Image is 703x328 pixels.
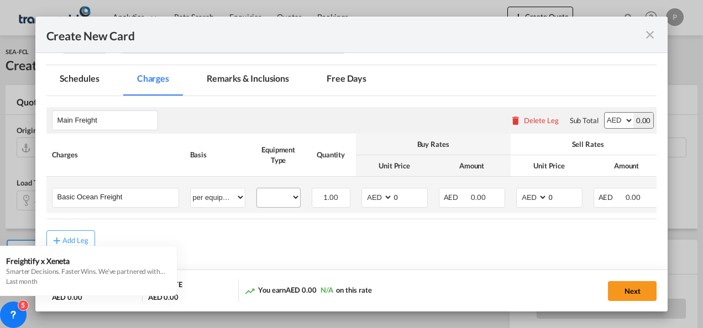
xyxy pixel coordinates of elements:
md-icon: icon-close fg-AAA8AD m-0 pointer [643,28,657,41]
div: Delete Leg [524,116,559,125]
th: Amount [433,155,511,177]
input: Leg Name [57,112,158,129]
md-icon: icon-delete [510,115,521,126]
md-tab-item: Schedules [46,65,113,96]
div: 0.00 [633,113,654,128]
md-input-container: Basic Ocean Freight [53,188,179,205]
th: Amount [588,155,665,177]
div: Create New Card [46,28,644,41]
div: AED 0.00 [52,292,82,302]
select: per equipment [191,188,245,206]
button: Add Leg [46,230,95,250]
th: Unit Price [356,155,433,177]
span: 0.00 [626,193,641,202]
div: AED 0.00 [148,292,179,302]
span: AED [444,193,470,202]
md-icon: icon-trending-up [244,285,255,297]
span: AED [599,193,625,202]
button: Next [608,281,657,301]
div: Sub Total [570,115,599,125]
div: Buy Rates [361,139,505,149]
input: Charge Name [57,188,179,205]
th: Unit Price [511,155,588,177]
md-pagination-wrapper: Use the left and right arrow keys to navigate between tabs [46,65,391,96]
div: Basis [190,150,245,160]
md-tab-item: Free Days [313,65,380,96]
div: Charges [52,150,179,160]
div: Equipment Type [256,145,301,165]
span: 0.00 [471,193,486,202]
div: Sell Rates [516,139,660,149]
md-dialog: Create New Card ... [35,17,668,312]
div: Quantity [312,150,350,160]
button: Delete Leg [510,116,559,125]
div: You earn on this rate [244,285,372,297]
span: 1.00 [323,193,338,202]
span: N/A [321,285,333,294]
md-tab-item: Remarks & Inclusions [193,65,302,96]
input: 0 [548,188,582,205]
span: AED 0.00 [286,285,316,294]
input: 0 [393,188,427,205]
md-tab-item: Charges [124,65,182,96]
